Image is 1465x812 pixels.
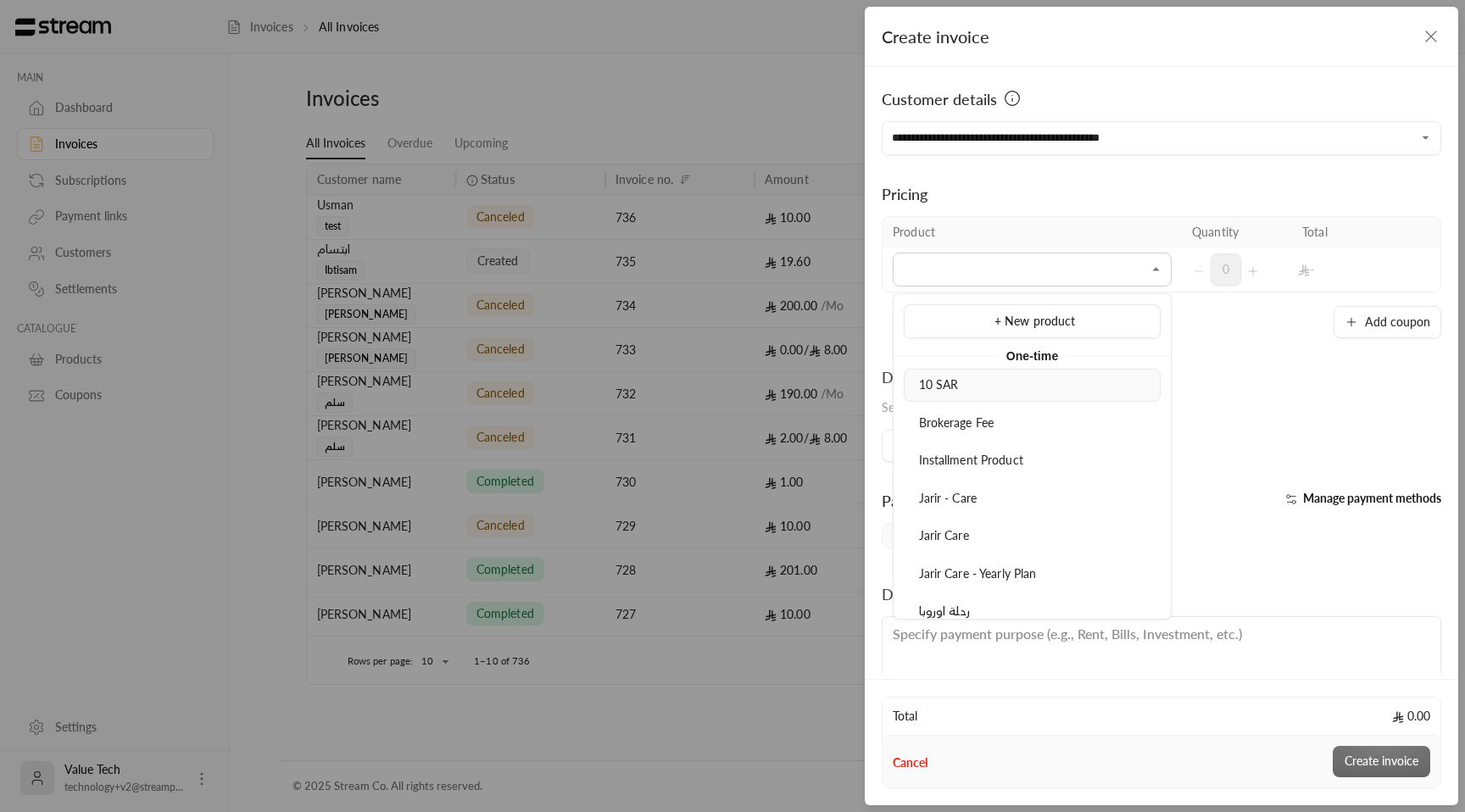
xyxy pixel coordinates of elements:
span: Jarir Care - Yearly Plan [919,566,1037,581]
th: Product [883,217,1182,247]
th: Total [1292,217,1402,247]
span: 0.00 [1392,708,1430,725]
th: Quantity [1182,217,1292,247]
span: + New product [994,314,1076,328]
span: Manage payment methods [1303,491,1441,505]
span: One-time [998,346,1067,366]
span: Total [893,708,917,725]
span: Payment methods [882,492,1005,510]
span: Jarir - Care [919,491,977,505]
table: Selected Products [882,216,1441,292]
span: Jarir Care [919,528,969,542]
span: 10 SAR [919,377,959,392]
span: Select the day the invoice is due [882,400,1050,414]
div: Pricing [882,182,1441,206]
span: Description (optional) [882,585,1027,603]
span: Card [882,523,928,548]
div: Due date [882,365,1050,389]
span: Create invoice [882,26,989,47]
span: Customer details [882,87,997,111]
td: - [1292,247,1402,292]
button: Close [1146,259,1167,280]
button: Add coupon [1334,306,1441,338]
span: رحلة اوروبا [919,603,970,618]
span: 0 [1211,253,1241,286]
span: Brokerage Fee [919,415,994,430]
button: Open [1416,128,1436,148]
button: Cancel [893,754,927,771]
span: Installment Product [919,453,1023,467]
